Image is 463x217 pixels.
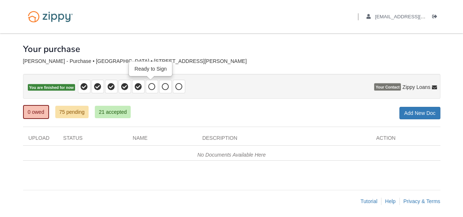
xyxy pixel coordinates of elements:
a: Privacy & Terms [403,198,440,204]
a: edit profile [366,14,459,21]
div: Description [197,134,371,145]
a: Add New Doc [399,107,440,119]
a: Help [385,198,396,204]
div: Status [58,134,127,145]
span: Zippy Loans [402,83,430,91]
img: Logo [23,7,78,26]
h1: Your purchase [23,44,80,54]
div: Name [127,134,197,145]
a: Log out [432,14,440,21]
div: [PERSON_NAME] - Purchase • [GEOGRAPHIC_DATA] • [STREET_ADDRESS][PERSON_NAME] [23,58,440,64]
span: Your Contact [374,83,401,91]
a: Tutorial [361,198,377,204]
a: 75 pending [55,106,89,118]
span: aaboley88@icloud.com [375,14,459,19]
div: Action [371,134,440,145]
a: 0 owed [23,105,49,119]
span: You are finished for now [28,84,75,91]
div: Ready to Sign [129,62,172,76]
em: No Documents Available Here [197,152,266,158]
div: Upload [23,134,58,145]
a: 21 accepted [95,106,131,118]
